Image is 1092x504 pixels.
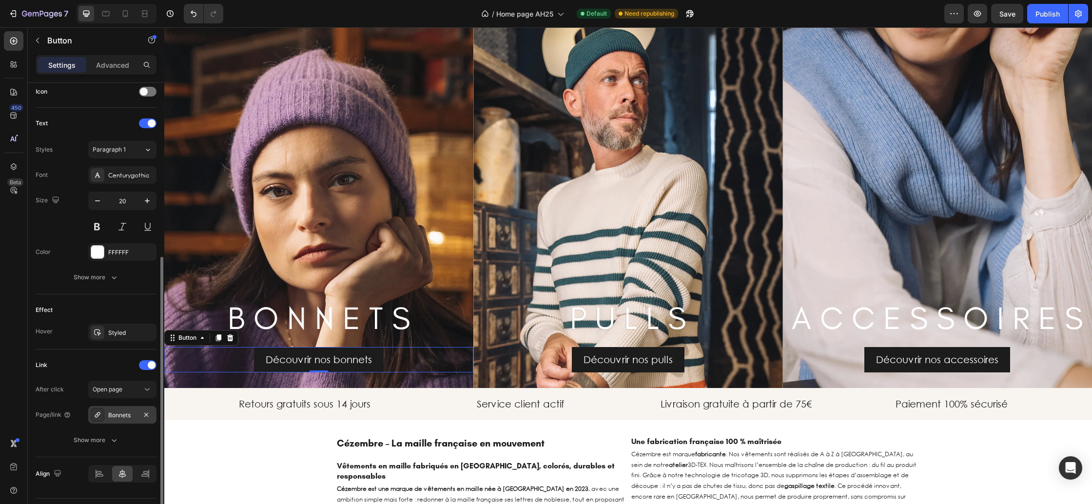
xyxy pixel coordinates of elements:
p: Button [47,35,130,46]
a: Découvrir nos accessoires [700,320,846,345]
p: Découvrir nos pulls [419,324,508,341]
div: Icon [36,87,47,96]
strong: gaspillage [620,454,650,463]
div: FFFFFF [108,248,154,257]
p: Retours gratuits sous 14 jours [38,369,243,384]
div: Bonnets [108,411,136,420]
span: / [492,9,494,19]
div: Publish [1035,9,1060,19]
strong: qualité [472,475,493,484]
h2: A C C E S S O I R E S [619,269,928,312]
span: Default [586,9,607,18]
div: Centurygothic [108,171,154,180]
div: Color [36,248,51,256]
div: Hover [36,327,53,336]
span: Home page AH25 [496,9,553,19]
p: Settings [48,60,76,70]
button: Save [991,4,1023,23]
div: Page/link [36,410,71,419]
div: Beta [7,178,23,186]
div: Align [36,467,63,481]
p: 7 [64,8,68,19]
span: Open page [93,386,122,393]
span: Paragraph 1 [93,145,126,154]
div: Styles [36,145,53,154]
div: Text [36,119,48,128]
div: Font [36,171,48,179]
p: Advanced [96,60,129,70]
button: Paragraph 1 [88,141,156,158]
span: Need republishing [624,9,674,18]
strong: textile [652,454,670,463]
div: 450 [9,104,23,112]
button: Open page [88,381,156,398]
div: Open Intercom Messenger [1059,456,1082,480]
span: Save [999,10,1015,18]
h2: P U L L S [309,269,618,312]
strong: style [514,475,527,484]
div: Styled [108,329,154,337]
button: Show more [36,269,156,286]
p: Découvrir nos accessoires [712,324,834,341]
div: Effect [36,306,53,314]
strong: fabricante [531,423,562,431]
strong: atelier [505,433,524,442]
div: Show more [74,435,119,445]
div: After click [36,385,64,394]
button: Publish [1027,4,1068,23]
strong: Cézembre est une marque de vêtements en maille née à [GEOGRAPHIC_DATA] en 2023 [173,457,424,465]
iframe: Design area [164,27,1092,504]
strong: Cézembre – La maille française en mouvement [173,410,380,422]
p: Paiement 100% sécurisé [684,369,890,384]
strong: Une fabrication française 100 % maîtrisée [467,409,617,419]
div: Link [36,361,47,369]
strong: Vêtements en maille fabriqués en [GEOGRAPHIC_DATA], colorés, durables et responsables [173,434,450,453]
p: Cézembre est marque . Nos vêtements sont réalisés de A à Z à [GEOGRAPHIC_DATA], au sein de notre ... [467,422,756,485]
button: 7 [4,4,73,23]
button: Show more [36,431,156,449]
p: Service client actif [253,369,459,384]
a: Découvrir nos pulls [408,320,520,345]
div: Size [36,194,61,207]
p: Livraison gratuite à partir de 75€ [469,369,675,384]
div: Show more [74,272,119,282]
div: Undo/Redo [184,4,223,23]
